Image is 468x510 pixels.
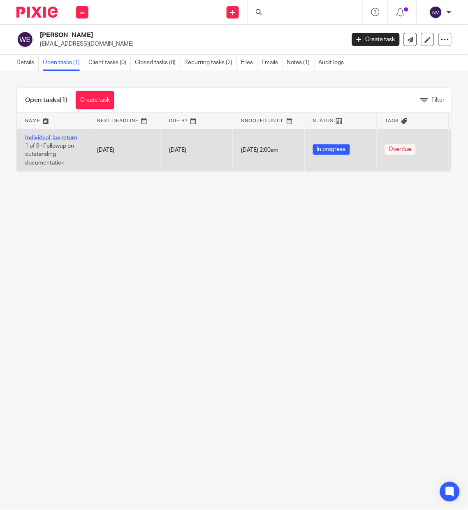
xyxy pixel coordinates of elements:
[352,33,400,46] a: Create task
[241,148,278,153] span: [DATE] 2:00am
[25,96,67,104] h1: Open tasks
[385,144,416,155] span: Overdue
[89,129,161,172] td: [DATE]
[313,118,334,123] span: Status
[16,55,39,71] a: Details
[429,6,443,19] img: svg%3E
[313,144,350,155] span: In progress
[287,55,315,71] a: Notes (1)
[76,91,114,109] a: Create task
[40,31,280,39] h2: [PERSON_NAME]
[40,40,340,48] p: [EMAIL_ADDRESS][DOMAIN_NAME]
[25,143,74,166] span: 1 of 9 · Followup on outstanding documentation
[88,55,131,71] a: Client tasks (0)
[16,31,34,48] img: svg%3E
[385,118,399,123] span: Tags
[135,55,180,71] a: Closed tasks (8)
[16,7,58,18] img: Pixie
[25,135,77,141] a: Individual Tax return
[184,55,237,71] a: Recurring tasks (2)
[60,97,67,103] span: (1)
[241,118,285,123] span: Snoozed Until
[432,97,445,103] span: Filter
[262,55,283,71] a: Emails
[319,55,348,71] a: Audit logs
[169,147,186,153] span: [DATE]
[43,55,84,71] a: Open tasks (1)
[241,55,257,71] a: Files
